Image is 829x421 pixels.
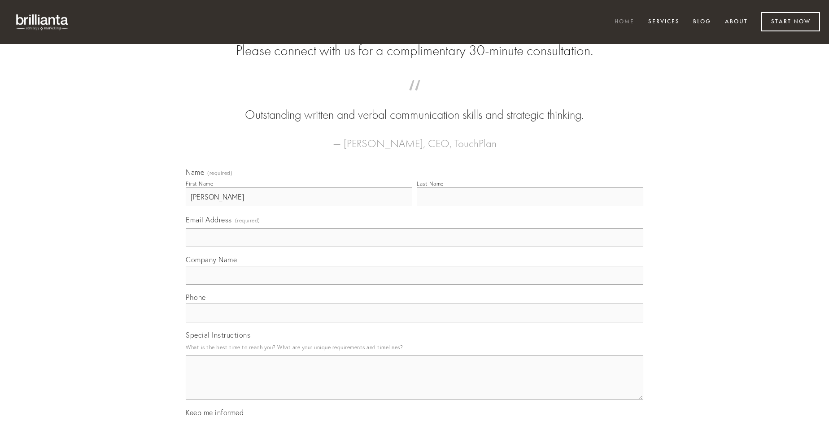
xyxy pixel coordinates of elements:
span: Keep me informed [186,408,244,417]
span: Company Name [186,255,237,264]
span: Special Instructions [186,330,250,339]
blockquote: Outstanding written and verbal communication skills and strategic thinking. [200,89,629,124]
span: (required) [235,214,260,226]
span: Phone [186,293,206,302]
span: “ [200,89,629,106]
img: brillianta - research, strategy, marketing [9,9,76,35]
a: About [719,15,754,30]
a: Blog [687,15,717,30]
h2: Please connect with us for a complimentary 30-minute consultation. [186,42,643,59]
div: First Name [186,180,213,187]
a: Start Now [761,12,820,31]
span: (required) [207,170,232,176]
span: Name [186,168,204,177]
span: Email Address [186,215,232,224]
figcaption: — [PERSON_NAME], CEO, TouchPlan [200,124,629,152]
p: What is the best time to reach you? What are your unique requirements and timelines? [186,341,643,353]
a: Home [609,15,640,30]
div: Last Name [417,180,444,187]
a: Services [642,15,685,30]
